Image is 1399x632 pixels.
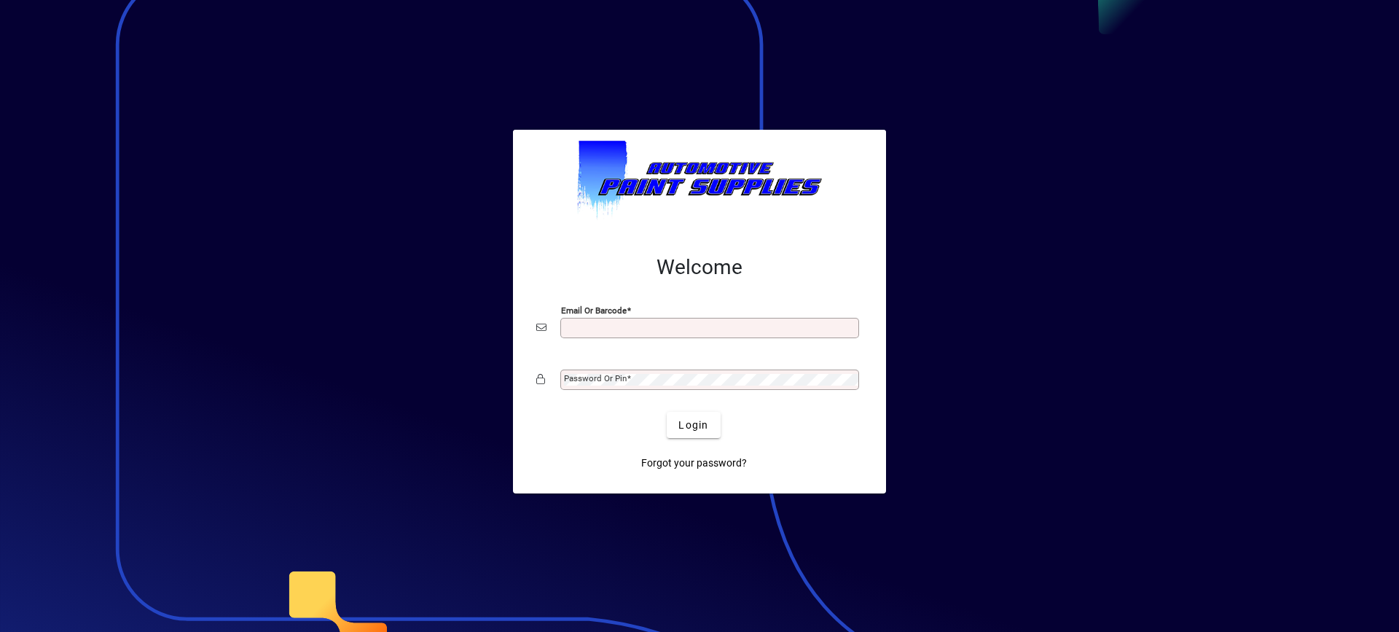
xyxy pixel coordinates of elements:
[635,450,753,476] a: Forgot your password?
[536,255,863,280] h2: Welcome
[561,305,627,316] mat-label: Email or Barcode
[641,456,747,471] span: Forgot your password?
[667,412,720,438] button: Login
[564,373,627,383] mat-label: Password or Pin
[678,418,708,433] span: Login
